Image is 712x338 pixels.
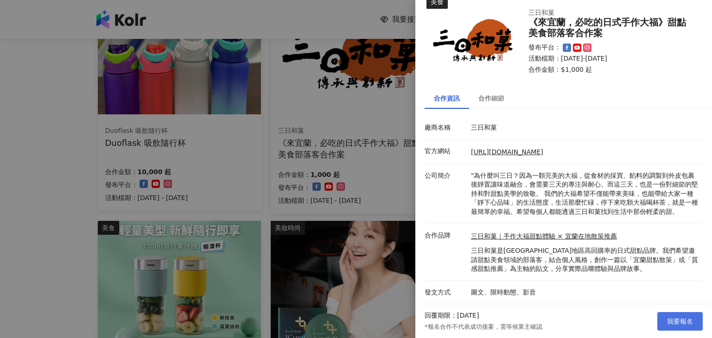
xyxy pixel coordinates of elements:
div: 合作資訊 [434,93,460,103]
span: 我要報名 [667,318,693,325]
p: 活動檔期：[DATE]-[DATE] [528,54,692,63]
a: [URL][DOMAIN_NAME] [471,148,543,156]
p: *報名合作不代表成功接案，需等候業主確認 [425,323,542,331]
p: 三日和菓 [471,123,698,132]
p: 圖文、限時動態、影音 [471,288,698,297]
p: 官方網站 [425,147,466,156]
p: 回覆期限：[DATE] [425,311,479,320]
p: "為什麼叫三日？因為一顆完美的大福，從食材的採買、餡料的調製到外皮包裹後靜置讓味道融合，會需要三天的專注與耐心。而這三天，也是一份對細節的堅持和對甜點美學的致敬。 我們的大福希望不僅能帶來美味，... [471,171,698,217]
div: 《來宜蘭，必吃的日式手作大福》甜點美食部落客合作案 [528,17,692,38]
p: 廠商名稱 [425,123,466,132]
button: 我要報名 [657,312,703,331]
div: 合作細節 [478,93,504,103]
a: 三日和菓｜手作大福甜點體驗 × 宜蘭在地散策推薦 [471,232,698,241]
p: 發文方式 [425,288,466,297]
p: 公司簡介 [425,171,466,181]
p: 合作品牌 [425,231,466,240]
p: 三日和菓是[GEOGRAPHIC_DATA]地區高回購率的日式甜點品牌。我們希望邀請甜點美食領域的部落客，結合個人風格，創作一篇以「宜蘭甜點散策」或「質感甜點推薦」為主軸的貼文，分享實際品嚐體驗... [471,246,698,274]
p: 合作金額： $1,000 起 [528,65,692,75]
p: 發布平台： [528,43,561,52]
div: 三日和菓 [528,8,677,18]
